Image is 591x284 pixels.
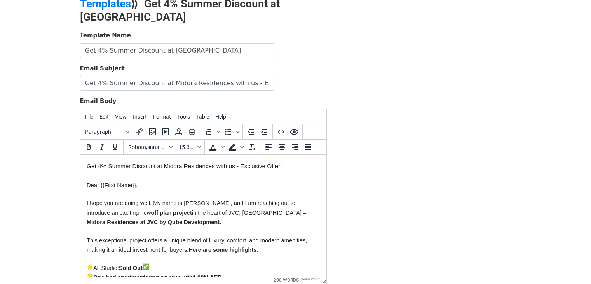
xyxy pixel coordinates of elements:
label: Template Name [80,31,131,40]
button: Underline [108,140,122,154]
span: 15.3333px [179,144,196,150]
span: Help [215,114,226,120]
button: Emoticons [185,125,199,138]
label: Email Subject [80,64,125,73]
button: Insert template [172,125,185,138]
button: Source code [274,125,288,138]
span: File [85,114,93,120]
button: Preview [288,125,301,138]
button: Insert/edit link [132,125,146,138]
span: 1.28M AED. [112,119,143,126]
button: Insert/edit image [146,125,159,138]
div: Text color [206,140,226,154]
button: Decrease indent [244,125,258,138]
span: View [115,114,127,120]
span: Tools [177,114,190,120]
label: Email Body [80,97,117,106]
button: Italic [95,140,108,154]
img: 🌟 [6,118,13,124]
button: Insert/edit media [159,125,172,138]
button: Fonts [125,140,176,154]
iframe: Rich Text Area. Press ALT-0 for help. [80,155,326,277]
button: Increase indent [258,125,271,138]
button: Align right [288,140,302,154]
iframe: Chat Widget [552,247,591,284]
span: One bed apartments [13,119,68,126]
button: Clear formatting [245,140,258,154]
a: Powered by Tiny [300,277,320,280]
span: Paragraph [85,129,123,135]
div: Background color [226,140,245,154]
div: Numbered list [202,125,221,138]
div: Resize [320,277,326,284]
span: Insert [133,114,147,120]
span: Edit [99,114,109,120]
div: Bullet list [221,125,241,138]
span: starting price with [68,119,112,126]
span: Table [196,114,209,120]
span: Roboto,sans-serif [128,144,166,150]
button: Align center [275,140,288,154]
button: 200 words [274,277,299,283]
button: Bold [82,140,95,154]
button: Font sizes [176,140,203,154]
button: Justify [302,140,315,154]
button: Align left [262,140,275,154]
button: Blocks [82,125,132,138]
span: Format [153,114,171,120]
